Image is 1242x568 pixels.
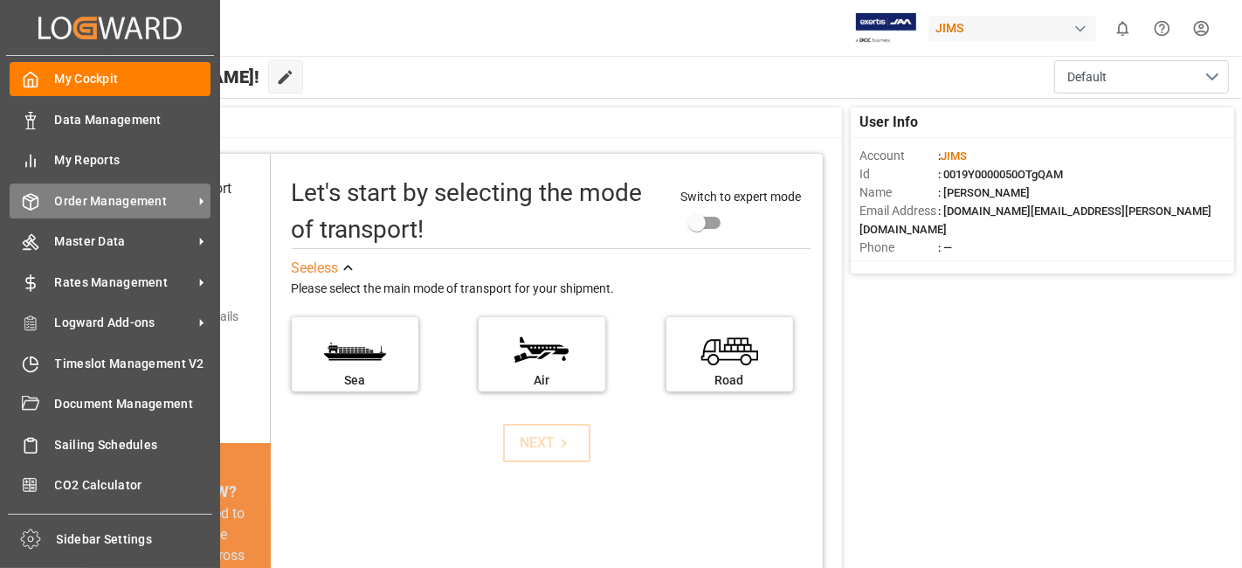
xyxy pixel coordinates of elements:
[55,476,211,495] span: CO2 Calculator
[55,314,193,332] span: Logward Add-ons
[928,11,1103,45] button: JIMS
[10,509,210,543] a: Tracking Shipment
[55,232,193,251] span: Master Data
[10,427,210,461] a: Sailing Schedules
[1054,60,1229,94] button: open menu
[292,279,811,300] div: Please select the main mode of transport for your shipment.
[938,149,967,163] span: :
[859,204,1211,236] span: : [DOMAIN_NAME][EMAIL_ADDRESS][PERSON_NAME][DOMAIN_NAME]
[859,165,938,184] span: Id
[55,355,211,373] span: Timeslot Management V2
[938,241,952,254] span: : —
[10,62,210,96] a: My Cockpit
[55,436,211,454] span: Sailing Schedules
[1103,9,1142,48] button: show 0 new notifications
[55,70,211,88] span: My Cockpit
[859,112,918,133] span: User Info
[72,60,259,94] span: Hello [PERSON_NAME]!
[859,239,938,257] span: Phone
[129,308,238,326] div: Add shipping details
[859,257,938,275] span: Account Type
[503,424,590,462] button: NEXT
[55,395,211,413] span: Document Management
[680,190,801,204] span: Switch to expert mode
[55,274,193,292] span: Rates Management
[938,260,982,273] span: : Shipper
[10,468,210,502] a: CO2 Calculator
[300,371,410,390] div: Sea
[1067,68,1107,87] span: Default
[292,175,663,248] div: Let's start by selecting the mode of transport!
[941,149,967,163] span: JIMS
[55,111,211,129] span: Data Management
[859,147,938,165] span: Account
[10,346,210,380] a: Timeslot Management V2
[675,371,784,390] div: Road
[10,387,210,421] a: Document Management
[859,202,938,220] span: Email Address
[10,102,210,136] a: Data Management
[938,168,1063,181] span: : 0019Y0000050OTgQAM
[938,186,1030,199] span: : [PERSON_NAME]
[57,530,213,549] span: Sidebar Settings
[487,371,597,390] div: Air
[1142,9,1182,48] button: Help Center
[856,13,916,44] img: Exertis%20JAM%20-%20Email%20Logo.jpg_1722504956.jpg
[55,151,211,170] span: My Reports
[55,192,193,211] span: Order Management
[520,433,573,454] div: NEXT
[928,16,1096,41] div: JIMS
[10,143,210,177] a: My Reports
[292,258,339,279] div: See less
[859,184,938,202] span: Name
